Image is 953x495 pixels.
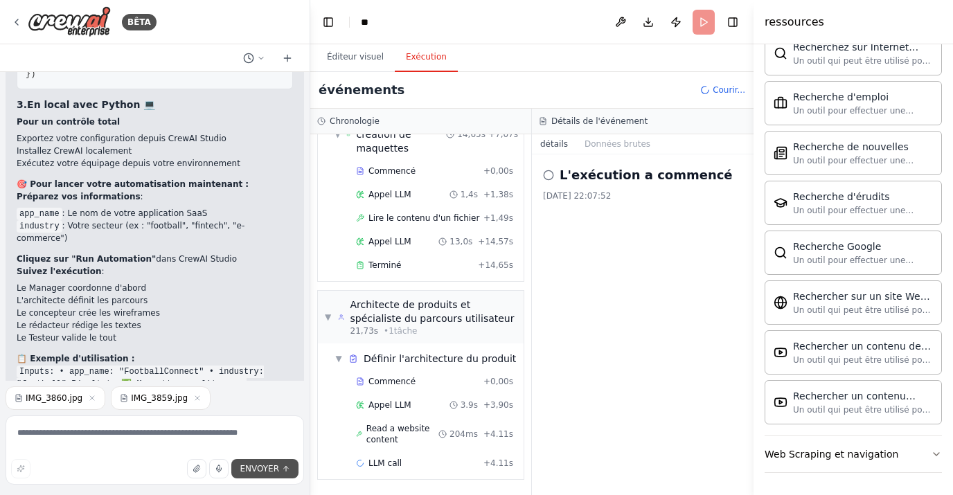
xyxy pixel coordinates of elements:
[461,189,478,200] span: 1,4s
[368,213,479,224] span: Lire le contenu d'un fichier
[551,116,648,127] h3: Détails de l'événement
[17,267,102,276] strong: Suivez l'exécution
[335,353,343,364] span: ▼
[27,99,155,110] strong: En local avec Python 💻
[238,50,271,66] button: Passer au chat précédent
[384,325,417,336] span: • 1 tâche
[17,253,293,265] p: dans CrewAI Studio
[17,190,293,203] p: :
[793,240,933,253] div: Recherche Google
[478,260,513,271] span: + 14,65s
[368,165,416,177] span: Commencé
[368,458,402,469] span: LLM call
[276,50,299,66] button: Démarrer un nouveau chat
[532,134,576,154] button: détails
[17,307,293,319] li: Le concepteur crée les wireframes
[361,15,373,29] nav: Fil d'Ariane
[17,294,293,307] li: L'architecte définit les parcours
[364,352,516,366] span: Définir l'architecture du produit
[17,192,141,201] strong: Préparez vos informations
[17,208,62,220] code: app_name
[368,376,416,387] span: Commencé
[209,459,229,478] button: Cliquez pour parler de votre idée d'automatisation
[774,345,787,359] img: Outil de recherche de chaîne Youtube
[793,389,933,403] div: Rechercher un contenu vidéo Youtube
[793,105,933,116] div: Un outil pour effectuer une recherche d'emploi aux [GEOGRAPHIC_DATA] avec une recherche_query.
[316,43,395,72] button: Éditeur visuel
[793,404,933,415] div: Un outil qui peut être utilisé pour rechercher sémantiquement une requête à partir d'un contenu v...
[17,282,293,294] li: Le Manager coordonne d'abord
[368,189,411,200] span: Appel LLM
[774,395,787,409] img: Outil de recherche vidéo Youtube
[330,116,380,127] h3: Chronologie
[26,393,82,404] span: IMG_3860.jpg
[774,96,787,110] img: Outil de recherche d'emploi Serply
[478,236,513,247] span: + 14,57s
[793,40,933,54] div: Recherchez sur Internet avec [PERSON_NAME]
[17,319,293,332] li: Le rédacteur rédige les textes
[368,260,401,271] span: Terminé
[28,6,111,37] img: Logo
[17,117,120,127] strong: Pour un contrôle total
[17,98,293,111] h3: 3.
[457,129,486,140] span: 14,65s
[461,399,478,411] span: 3.9s
[723,12,742,32] button: Masquer la barre latérale droite
[11,459,30,478] button: Améliorer cette invite
[793,140,933,154] div: Recherche de nouvelles
[325,312,331,323] span: ▼
[26,69,35,79] span: })
[356,114,446,155] span: Coordination de la création de maquettes
[793,90,933,104] div: Recherche d'emploi
[350,298,517,325] div: Architecte de produits et spécialiste du parcours utilisateur
[483,189,513,200] span: +1,38s
[576,134,659,154] button: Données brutes
[231,459,299,478] button: ENVOYER
[793,354,933,366] div: Un outil qui peut être utilisé pour rechercher sémantiquement une requête à partir d'un contenu d...
[483,165,513,177] span: + 0,00s
[240,463,279,474] span: ENVOYER
[17,179,249,189] strong: 🎯 Pour lancer votre automatisation maintenant :
[395,43,458,72] button: Exécution
[17,332,293,344] li: Le Testeur valide le tout
[793,190,933,204] div: Recherche d'érudits
[774,296,787,309] img: Outil de recherche de site Web
[131,393,188,404] span: IMG_3859.jpg
[17,366,287,415] code: Inputs: • app_name: "FootballConnect" • industry: "football" Résultat: ✅ Maquette complète avec w...
[793,205,933,216] div: Un outil pour effectuer une recherche documentaire savante avec une recherche_requête.
[793,339,933,353] div: Rechercher un contenu de chaîne Youtube
[17,265,293,278] p: :
[793,55,933,66] div: Un outil qui peut être utilisé pour effectuer une recherche sur Internet avec une recherche_query...
[543,190,742,201] div: [DATE] 22:07:52
[366,423,438,445] span: Read a website content
[17,207,293,219] li: : Le nom de votre application SaaS
[774,146,787,160] img: SerplyNewsSearchTool
[368,399,411,411] span: Appel LLM
[793,289,933,303] div: Rechercher sur un site Web spécifique
[483,429,513,440] span: + 4.11s
[793,305,933,316] div: Un outil qui peut être utilisé pour rechercher sémantiquement une requête à partir d'un contenu d...
[793,255,933,266] div: Un outil pour effectuer une recherche Google avec une recherche_requête.
[560,165,733,185] h2: L'exécution a commencé
[17,145,293,157] li: Installez CrewAI localement
[17,220,62,233] code: industry
[449,429,478,440] span: 204ms
[774,46,787,60] img: Outil SerperDev
[774,196,787,210] img: Outil de recherche SerplyScholar
[774,246,787,260] img: Outil de recherche SerplyWeb
[17,254,156,264] strong: Cliquez sur "Run Automation"
[765,447,898,461] div: Web Scraping et navigation
[765,14,824,30] h4: ressources
[483,399,513,411] span: +3,90s
[187,459,206,478] button: Télécharger des fichiers
[483,213,513,224] span: +1,49s
[17,157,293,170] li: Exécutez votre équipage depuis votre environnement
[765,436,942,472] button: Web Scraping et navigation
[713,84,745,96] span: Courir...
[335,129,341,140] span: ▼
[449,236,472,247] span: 13,0s
[488,129,518,140] span: + 7,07s
[793,155,933,166] div: Un outil pour effectuer une recherche d'articles de nouvelles avec une recherche_query.
[350,325,379,336] span: 21,73s
[17,132,293,145] li: Exportez votre configuration depuis CrewAI Studio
